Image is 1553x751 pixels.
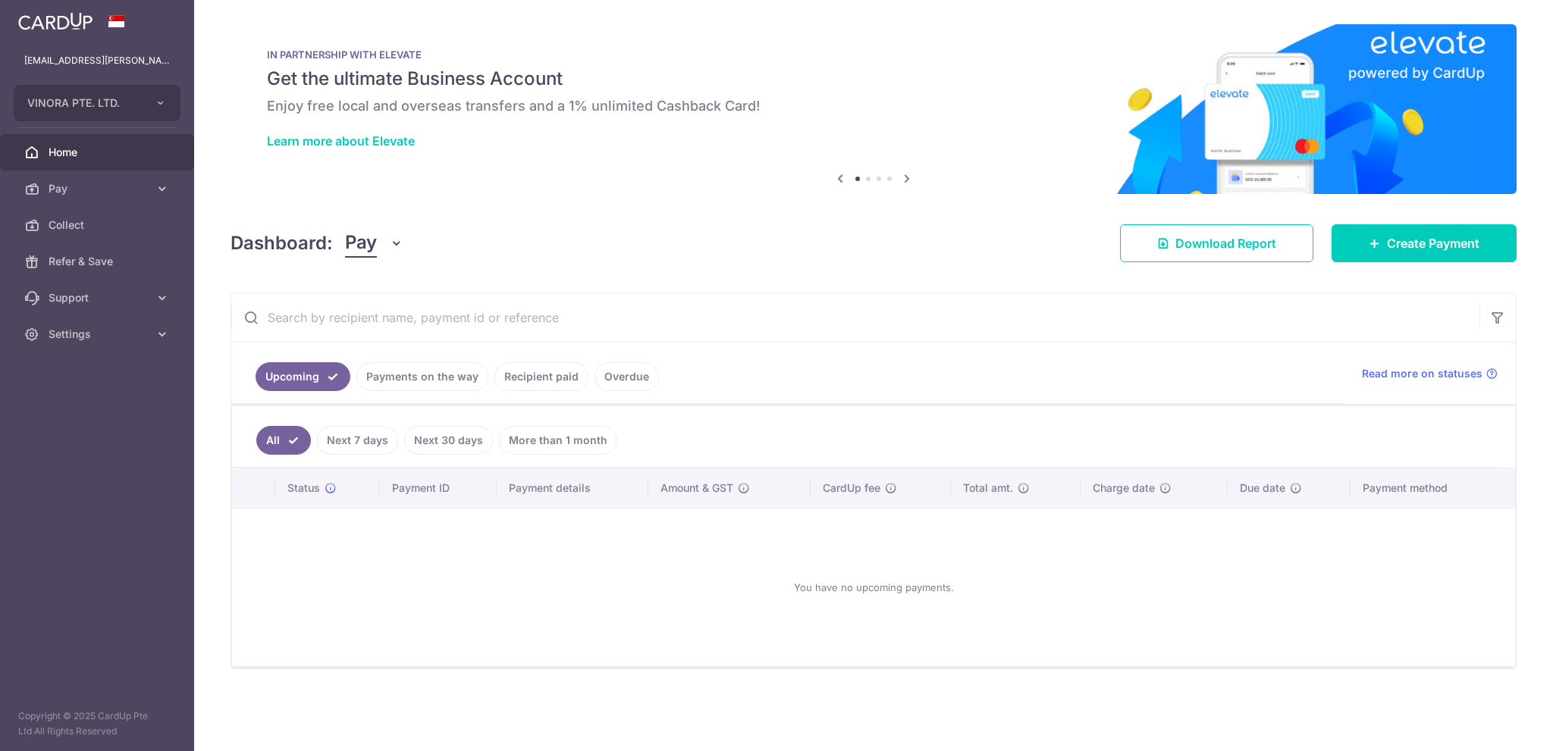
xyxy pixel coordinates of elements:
th: Payment method [1351,468,1515,508]
a: Upcoming [256,362,350,391]
a: Recipient paid [494,362,588,391]
span: Support [49,290,149,305]
a: Read more on statuses [1362,366,1498,381]
span: Collect [49,217,149,233]
span: Due date [1240,480,1285,496]
span: Amount & GST [660,480,733,496]
a: Overdue [595,362,659,391]
th: Payment details [497,468,648,508]
a: More than 1 month [499,426,617,455]
a: Learn more about Elevate [267,133,415,149]
span: Settings [49,327,149,342]
a: Next 7 days [317,426,398,455]
h4: Dashboard: [231,230,333,257]
span: Download Report [1175,234,1276,252]
span: Charge date [1093,480,1155,496]
a: Payments on the way [356,362,488,391]
a: Create Payment [1332,224,1517,262]
span: Status [287,480,320,496]
p: IN PARTNERSHIP WITH ELEVATE [267,49,1480,61]
span: Pay [345,229,377,258]
button: VINORA PTE. LTD. [14,85,180,121]
span: Total amt. [963,480,1013,496]
p: [EMAIL_ADDRESS][PERSON_NAME][PERSON_NAME][DOMAIN_NAME] [24,53,170,68]
span: Home [49,145,149,160]
button: Pay [345,229,403,258]
span: Read more on statuses [1362,366,1482,381]
img: CardUp [18,12,93,30]
span: VINORA PTE. LTD. [27,95,140,111]
a: Download Report [1120,224,1313,262]
a: Next 30 days [404,426,493,455]
span: Pay [49,181,149,196]
h5: Get the ultimate Business Account [267,67,1480,91]
input: Search by recipient name, payment id or reference [231,293,1479,342]
span: Create Payment [1387,234,1479,252]
div: You have no upcoming payments. [250,521,1497,654]
a: All [256,426,311,455]
span: CardUp fee [823,480,880,496]
span: Refer & Save [49,254,149,269]
h6: Enjoy free local and overseas transfers and a 1% unlimited Cashback Card! [267,97,1480,115]
th: Payment ID [380,468,497,508]
img: Renovation banner [231,24,1517,194]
